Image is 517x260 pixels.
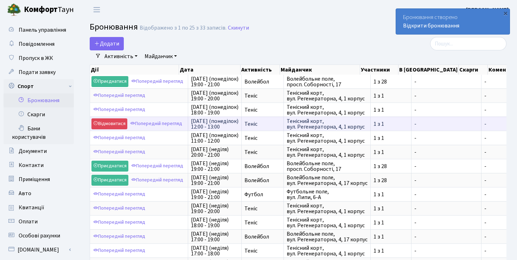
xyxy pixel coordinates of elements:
[484,163,509,169] span: -
[91,90,147,101] a: Попередній перегляд
[191,118,238,130] span: [DATE] (понеділок) 12:00 - 13:00
[19,68,56,76] span: Подати заявку
[244,149,281,155] span: Теніс
[414,220,478,225] span: -
[90,37,124,50] button: Додати
[191,90,238,101] span: [DATE] (понеділок) 19:00 - 20:00
[4,107,74,122] a: Скарги
[19,147,47,155] span: Документи
[244,79,281,85] span: Волейбол
[191,147,238,158] span: [DATE] (неділя) 20:00 - 21:00
[91,231,147,242] a: Попередній перегляд
[88,4,106,16] button: Переключити навігацію
[19,54,53,62] span: Пропуск в ЖК
[191,76,238,87] span: [DATE] (понеділок) 19:00 - 21:00
[244,121,281,127] span: Теніс
[244,93,281,99] span: Теніс
[19,175,50,183] span: Приміщення
[414,121,478,127] span: -
[19,218,38,225] span: Оплати
[4,144,74,158] a: Документи
[466,6,509,14] a: [PERSON_NAME]
[287,118,368,130] span: Тенісний корт, вул. Регенераторна, 4, 1 корпус
[414,135,478,141] span: -
[403,22,459,30] a: Відкрити бронювання
[24,4,58,15] b: Комфорт
[287,90,368,101] span: Тенісний корт, вул. Регенераторна, 4, 1 корпус
[91,147,147,157] a: Попередній перегляд
[102,50,140,62] a: Активність
[91,161,128,172] a: Приєднатися
[484,220,509,225] span: -
[287,175,368,186] span: Волейбольне поле, вул. Регенераторна, 4, 17 корпус
[459,65,487,75] th: Скарги
[19,232,60,240] span: Особові рахунки
[287,76,368,87] span: Волейбольне поле, просп. Соборності, 17
[191,189,238,200] span: [DATE] (неділя) 19:00 - 21:00
[287,147,368,158] span: Тенісний корт, вул. Регенераторна, 4, 1 корпус
[502,10,509,17] div: ×
[287,203,368,214] span: Тенісний корт, вул. Регенераторна, 4, 1 корпус
[484,149,509,155] span: -
[287,245,368,256] span: Тенісний корт, вул. Регенераторна, 4, 1 корпус
[287,161,368,172] span: Волейбольне поле, просп. Соборності, 17
[280,65,360,75] th: Майданчик
[484,135,509,141] span: -
[374,79,408,85] span: 1 з 28
[4,186,74,200] a: Авто
[91,245,147,256] a: Попередній перегляд
[414,248,478,254] span: -
[244,178,281,183] span: Волейбол
[374,220,408,225] span: 1 з 1
[4,51,74,65] a: Пропуск в ЖК
[414,93,478,99] span: -
[374,107,408,113] span: 1 з 1
[4,229,74,243] a: Особові рахунки
[4,215,74,229] a: Оплати
[484,121,509,127] span: -
[19,26,66,34] span: Панель управління
[244,192,281,197] span: Футбол
[414,79,478,85] span: -
[244,248,281,254] span: Теніс
[287,189,368,200] span: Футбольне поле, вул. Липи, 6-А
[360,65,398,75] th: Участники
[414,163,478,169] span: -
[244,220,281,225] span: Теніс
[91,118,127,129] a: Відмовитися
[244,206,281,211] span: Теніс
[374,234,408,240] span: 1 з 1
[414,178,478,183] span: -
[414,149,478,155] span: -
[91,189,147,200] a: Попередній перегляд
[374,163,408,169] span: 1 з 28
[287,231,368,242] span: Волейбольне поле, вул. Регенераторна, 4, 17 корпус
[374,93,408,99] span: 1 з 1
[191,132,238,144] span: [DATE] (понеділок) 11:00 - 12:00
[4,93,74,107] a: Бронювання
[484,178,509,183] span: -
[191,203,238,214] span: [DATE] (неділя) 19:00 - 20:00
[484,93,509,99] span: -
[90,65,179,75] th: Дії
[142,50,180,62] a: Майданчик
[191,217,238,228] span: [DATE] (неділя) 18:00 - 19:00
[414,206,478,211] span: -
[129,76,185,87] a: Попередній перегляд
[287,132,368,144] span: Тенісний корт, вул. Регенераторна, 4, 1 корпус
[241,65,280,75] th: Активність
[91,132,147,143] a: Попередній перегляд
[191,245,238,256] span: [DATE] (неділя) 17:00 - 18:00
[191,104,238,116] span: [DATE] (понеділок) 18:00 - 19:00
[484,234,509,240] span: -
[484,248,509,254] span: -
[4,200,74,215] a: Квитанції
[398,65,459,75] th: В [GEOGRAPHIC_DATA]
[90,21,138,33] span: Бронювання
[140,25,226,31] div: Відображено з 1 по 25 з 33 записів.
[4,243,74,257] a: [DOMAIN_NAME]
[91,217,147,228] a: Попередній перегляд
[374,135,408,141] span: 1 з 1
[91,76,128,87] a: Приєднатися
